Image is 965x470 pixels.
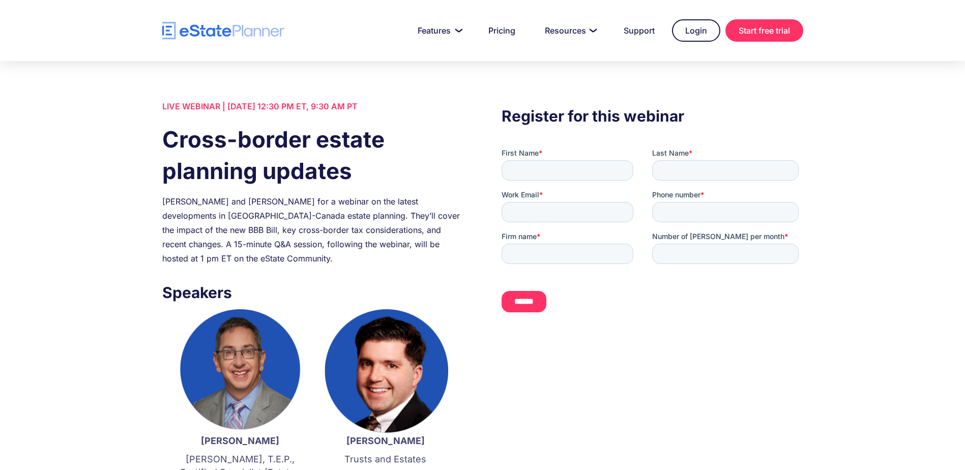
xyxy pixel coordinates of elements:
a: Login [672,19,720,42]
a: Support [611,20,667,41]
a: Pricing [476,20,528,41]
div: LIVE WEBINAR | [DATE] 12:30 PM ET, 9:30 AM PT [162,99,463,113]
a: Resources [533,20,606,41]
p: Trusts and Estates [323,453,448,466]
a: Features [405,20,471,41]
h3: Register for this webinar [502,104,803,128]
a: Start free trial [725,19,803,42]
div: [PERSON_NAME] and [PERSON_NAME] for a webinar on the latest developments in [GEOGRAPHIC_DATA]-Can... [162,194,463,266]
iframe: Form 0 [502,148,803,321]
strong: [PERSON_NAME] [346,435,425,446]
h3: Speakers [162,281,463,304]
a: home [162,22,284,40]
h1: Cross-border estate planning updates [162,124,463,187]
strong: [PERSON_NAME] [201,435,279,446]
